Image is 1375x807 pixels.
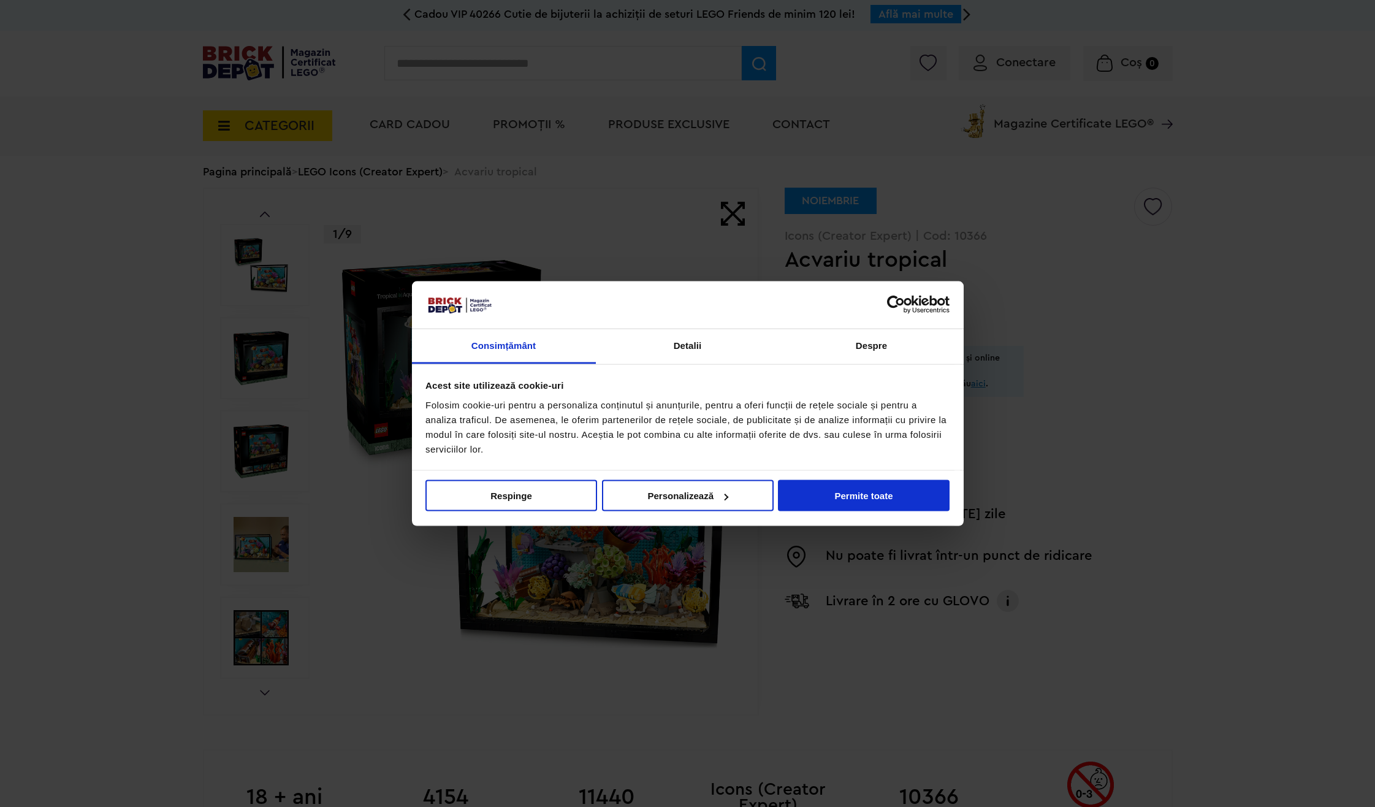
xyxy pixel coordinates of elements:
[412,329,596,364] a: Consimțământ
[842,296,950,314] a: Usercentrics Cookiebot - opens in a new window
[425,378,950,393] div: Acest site utilizează cookie-uri
[602,480,774,511] button: Personalizează
[425,480,597,511] button: Respinge
[425,295,493,315] img: siglă
[778,480,950,511] button: Permite toate
[780,329,964,364] a: Despre
[596,329,780,364] a: Detalii
[425,397,950,456] div: Folosim cookie-uri pentru a personaliza conținutul și anunțurile, pentru a oferi funcții de rețel...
